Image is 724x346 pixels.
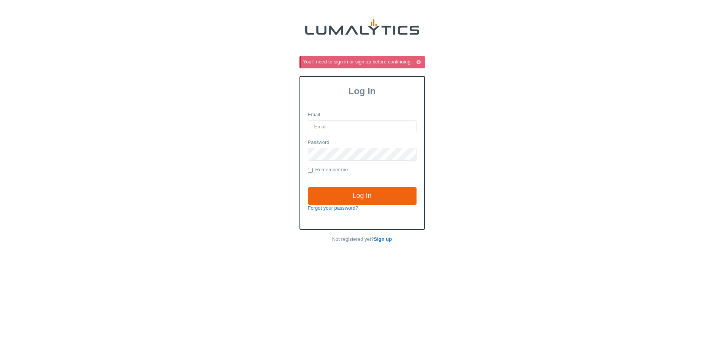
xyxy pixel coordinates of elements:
a: Sign up [374,236,392,242]
label: Password [308,139,330,146]
h3: Log In [300,86,424,96]
input: Remember me [308,168,313,173]
label: Email [308,111,320,118]
input: Log In [308,187,417,205]
div: You'll need to sign in or sign up before continuing. [303,58,423,66]
input: Email [308,120,417,133]
a: Forgot your password? [308,205,358,211]
p: Not registered yet? [299,236,425,243]
img: lumalytics-black-e9b537c871f77d9ce8d3a6940f85695cd68c596e3f819dc492052d1098752254.png [305,19,419,35]
label: Remember me [308,166,348,174]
